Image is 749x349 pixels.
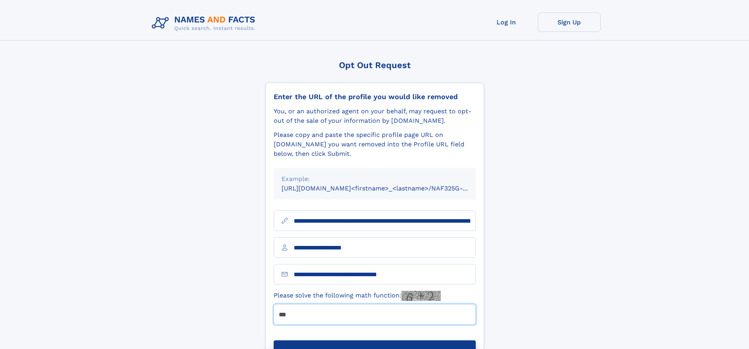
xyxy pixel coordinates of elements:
[282,185,491,192] small: [URL][DOMAIN_NAME]<firstname>_<lastname>/NAF325G-xxxxxxxx
[538,13,601,32] a: Sign Up
[274,291,441,301] label: Please solve the following math function:
[274,92,476,101] div: Enter the URL of the profile you would like removed
[265,60,484,70] div: Opt Out Request
[274,107,476,126] div: You, or an authorized agent on your behalf, may request to opt-out of the sale of your informatio...
[475,13,538,32] a: Log In
[282,174,468,184] div: Example:
[274,130,476,159] div: Please copy and paste the specific profile page URL on [DOMAIN_NAME] you want removed into the Pr...
[149,13,262,34] img: Logo Names and Facts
